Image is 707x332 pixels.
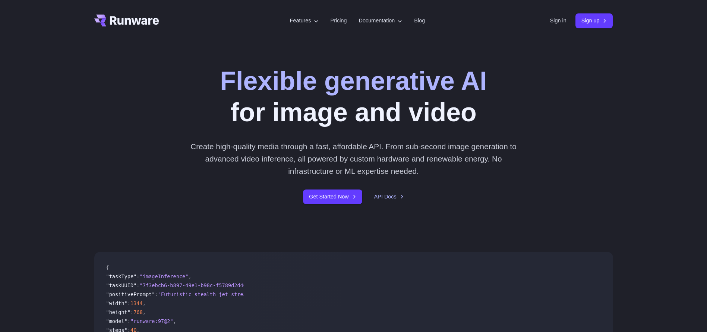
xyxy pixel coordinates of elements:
span: "positivePrompt" [106,291,155,297]
a: Sign in [550,16,566,25]
span: 768 [133,309,143,315]
span: "7f3ebcb6-b897-49e1-b98c-f5789d2d40d7" [140,282,256,288]
a: Pricing [331,16,347,25]
span: , [143,300,146,306]
span: : [136,282,139,288]
span: "width" [106,300,127,306]
label: Documentation [359,16,403,25]
span: , [173,318,176,324]
a: Blog [414,16,425,25]
span: "model" [106,318,127,324]
span: "Futuristic stealth jet streaking through a neon-lit cityscape with glowing purple exhaust" [158,291,436,297]
span: : [127,318,130,324]
span: : [155,291,158,297]
span: : [127,300,130,306]
a: Sign up [575,13,613,28]
label: Features [290,16,319,25]
span: : [136,273,139,279]
span: , [188,273,191,279]
a: API Docs [374,192,404,201]
a: Get Started Now [303,190,362,204]
span: "runware:97@2" [130,318,173,324]
span: 1344 [130,300,143,306]
a: Go to / [94,15,159,26]
strong: Flexible generative AI [220,66,487,95]
span: : [130,309,133,315]
span: "imageInference" [140,273,189,279]
span: , [143,309,146,315]
span: { [106,264,109,270]
span: "height" [106,309,130,315]
p: Create high-quality media through a fast, affordable API. From sub-second image generation to adv... [187,140,520,178]
span: "taskType" [106,273,137,279]
h1: for image and video [220,66,487,128]
span: "taskUUID" [106,282,137,288]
